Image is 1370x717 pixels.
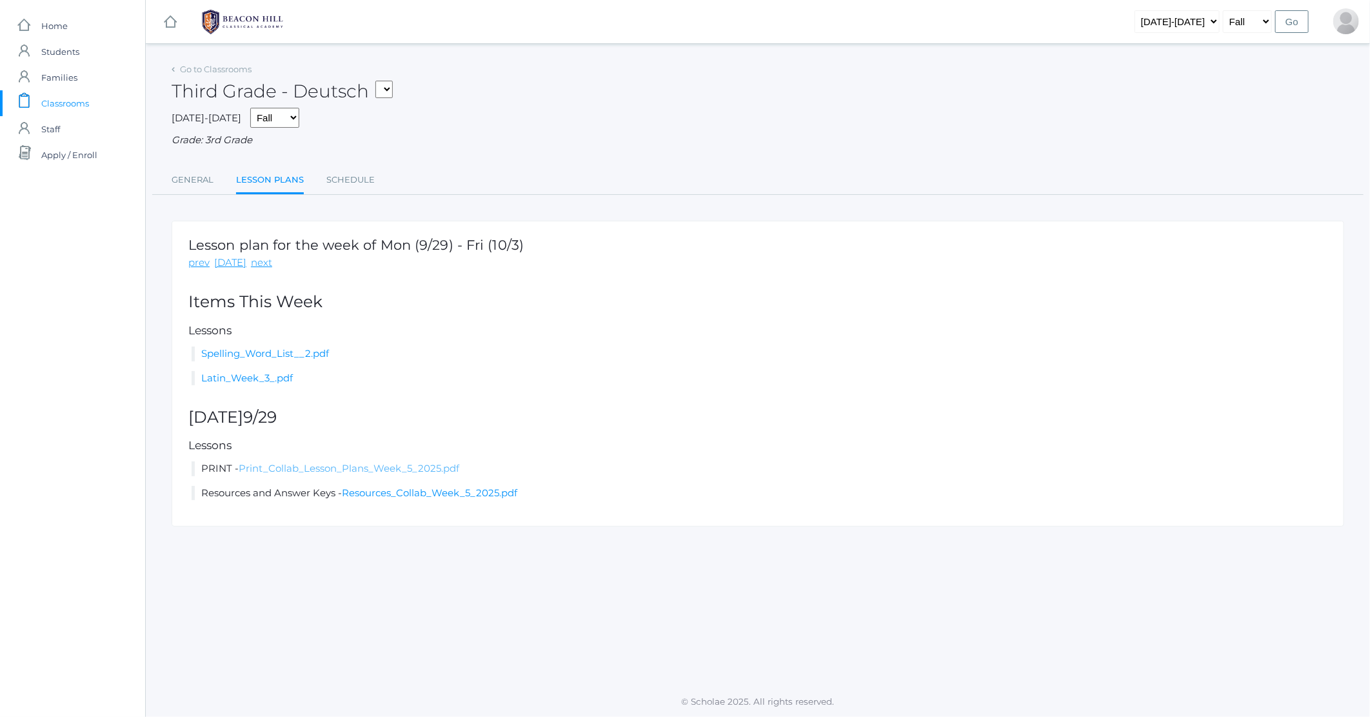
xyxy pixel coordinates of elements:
[239,462,459,474] a: Print_Collab_Lesson_Plans_Week_5_2025.pdf
[172,81,393,101] h2: Third Grade - Deutsch
[41,90,89,116] span: Classrooms
[192,461,1327,476] li: PRINT -
[214,256,246,270] a: [DATE]
[1333,8,1359,34] div: Katelyn Doss
[172,133,1344,148] div: Grade: 3rd Grade
[41,65,77,90] span: Families
[188,409,1327,427] h2: [DATE]
[146,695,1370,708] p: © Scholae 2025. All rights reserved.
[326,167,375,193] a: Schedule
[172,112,241,124] span: [DATE]-[DATE]
[192,486,1327,501] li: Resources and Answer Keys -
[188,293,1327,311] h2: Items This Week
[41,39,79,65] span: Students
[201,347,329,359] a: Spelling_Word_List__2.pdf
[41,13,68,39] span: Home
[41,116,60,142] span: Staff
[236,167,304,195] a: Lesson Plans
[194,6,291,38] img: 1_BHCALogos-05.png
[188,439,1327,452] h5: Lessons
[342,487,517,499] a: Resources_Collab_Week_5_2025.pdf
[41,142,97,168] span: Apply / Enroll
[172,167,213,193] a: General
[251,256,272,270] a: next
[188,256,210,270] a: prev
[201,372,293,384] a: Latin_Week_3_.pdf
[1275,10,1309,33] input: Go
[188,325,1327,337] h5: Lessons
[180,64,252,74] a: Go to Classrooms
[188,237,524,252] h1: Lesson plan for the week of Mon (9/29) - Fri (10/3)
[243,407,277,427] span: 9/29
